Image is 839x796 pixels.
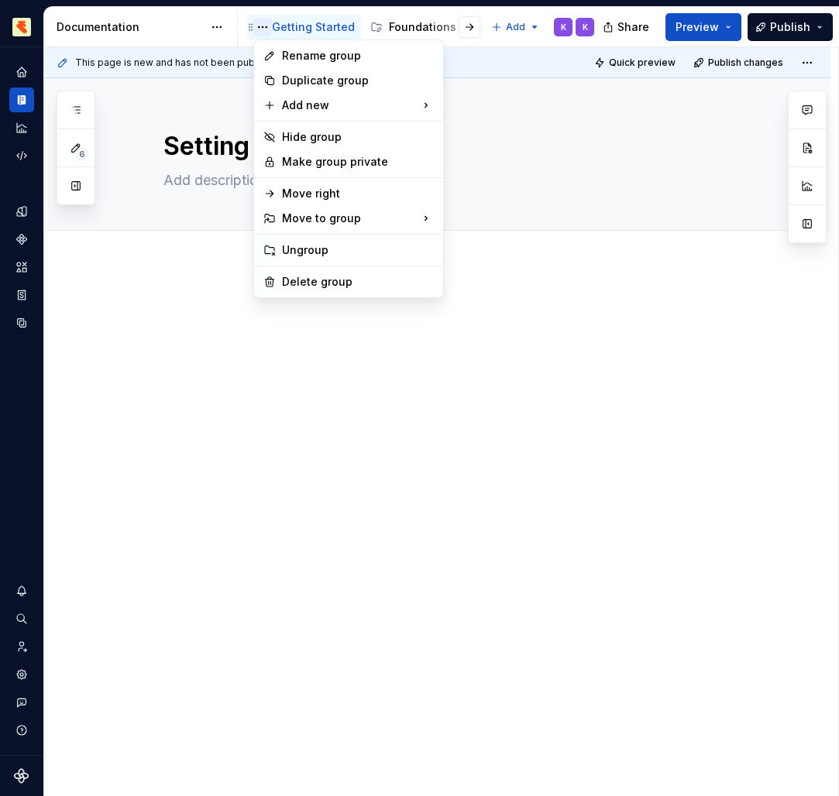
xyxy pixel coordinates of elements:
[282,186,434,201] div: Move right
[282,48,434,63] div: Rename group
[257,206,440,231] div: Move to group
[282,242,434,258] div: Ungroup
[257,93,440,118] div: Add new
[282,73,434,88] div: Duplicate group
[282,274,434,290] div: Delete group
[282,129,434,145] div: Hide group
[282,154,434,170] div: Make group private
